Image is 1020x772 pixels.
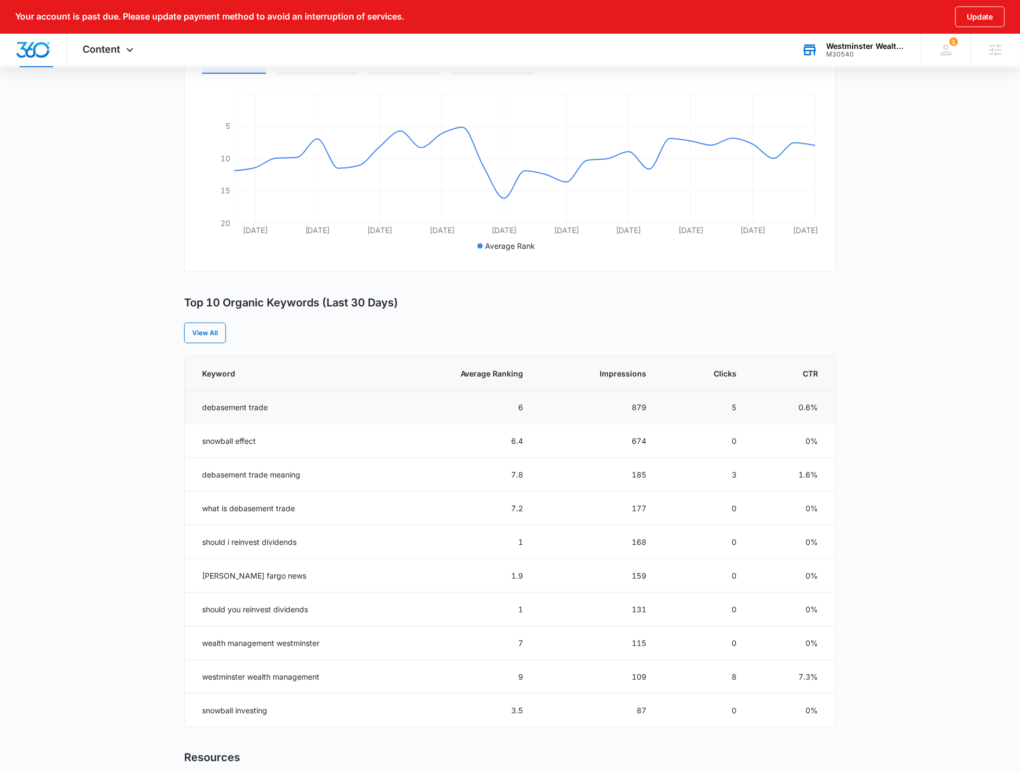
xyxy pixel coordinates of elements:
[391,424,537,458] td: 6.4
[391,492,537,525] td: 7.2
[660,660,750,694] td: 8
[537,694,660,727] td: 87
[485,241,535,250] span: Average Rank
[537,525,660,559] td: 168
[678,225,703,235] tspan: [DATE]
[221,218,230,228] tspan: 20
[565,368,647,379] span: Impressions
[391,458,537,492] td: 7.8
[660,559,750,593] td: 0
[185,525,391,559] td: should i reinvest dividends
[185,660,391,694] td: westminster wealth management
[750,694,835,727] td: 0%
[185,593,391,626] td: should you reinvest dividends
[537,626,660,660] td: 115
[537,593,660,626] td: 131
[537,391,660,424] td: 879
[185,391,391,424] td: debasement trade
[67,34,153,66] div: Content
[949,37,958,46] div: notifications count
[955,7,1005,27] button: Update
[921,34,971,66] div: notifications count
[184,751,240,765] h3: Resources
[537,424,660,458] td: 674
[184,296,398,310] h3: Top 10 Organic Keywords (Last 30 Days)
[750,458,835,492] td: 1.6%
[492,225,517,235] tspan: [DATE]
[750,660,835,694] td: 7.3%
[537,559,660,593] td: 159
[185,559,391,593] td: [PERSON_NAME] fargo news
[391,391,537,424] td: 6
[243,225,268,235] tspan: [DATE]
[391,660,537,694] td: 9
[185,492,391,525] td: what is debasement trade
[689,368,737,379] span: Clicks
[430,225,455,235] tspan: [DATE]
[826,51,905,58] div: account id
[660,626,750,660] td: 0
[660,525,750,559] td: 0
[949,37,958,46] span: 1
[83,43,121,55] span: Content
[750,391,835,424] td: 0.6%
[793,225,818,235] tspan: [DATE]
[750,424,835,458] td: 0%
[779,368,818,379] span: CTR
[391,626,537,660] td: 7
[185,424,391,458] td: snowball effect
[185,694,391,727] td: snowball investing
[826,42,905,51] div: account name
[202,368,362,379] span: Keyword
[391,593,537,626] td: 1
[221,154,230,163] tspan: 10
[185,626,391,660] td: wealth management westminster
[660,492,750,525] td: 0
[367,225,392,235] tspan: [DATE]
[616,225,641,235] tspan: [DATE]
[419,368,524,379] span: Average Ranking
[537,660,660,694] td: 109
[225,122,230,131] tspan: 5
[660,694,750,727] td: 0
[554,225,579,235] tspan: [DATE]
[537,458,660,492] td: 185
[750,559,835,593] td: 0%
[660,424,750,458] td: 0
[15,11,404,22] p: Your account is past due. Please update payment method to avoid an interruption of services.
[184,323,226,343] a: View All
[221,186,230,195] tspan: 15
[537,492,660,525] td: 177
[750,525,835,559] td: 0%
[391,694,537,727] td: 3.5
[305,225,330,235] tspan: [DATE]
[750,593,835,626] td: 0%
[185,458,391,492] td: debasement trade meaning
[660,458,750,492] td: 3
[660,391,750,424] td: 5
[660,593,750,626] td: 0
[391,525,537,559] td: 1
[740,225,765,235] tspan: [DATE]
[391,559,537,593] td: 1.9
[750,626,835,660] td: 0%
[750,492,835,525] td: 0%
